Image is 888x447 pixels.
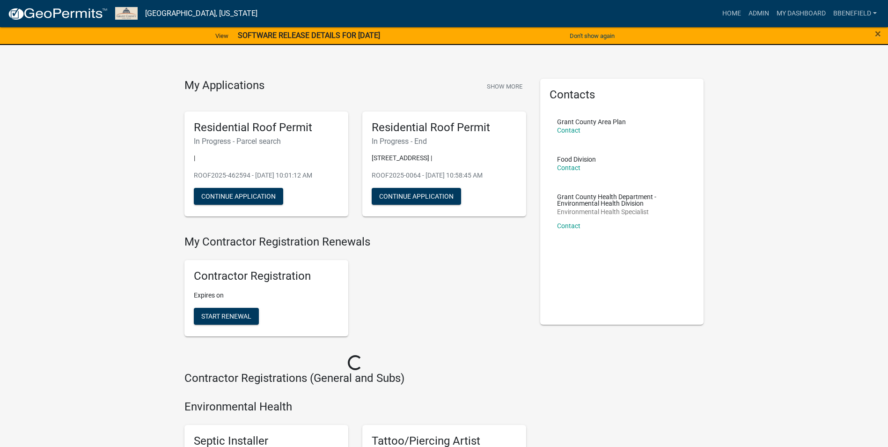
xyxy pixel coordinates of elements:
button: Close [875,28,881,39]
p: ROOF2025-0064 - [DATE] 10:58:45 AM [372,171,517,180]
a: View [212,28,232,44]
p: | [194,153,339,163]
h4: Contractor Registrations (General and Subs) [184,372,526,385]
h4: Environmental Health [184,400,526,414]
strong: SOFTWARE RELEASE DETAILS FOR [DATE] [238,31,380,40]
p: Expires on [194,291,339,300]
button: Continue Application [372,188,461,205]
wm-registration-list-section: My Contractor Registration Renewals [184,235,526,344]
h5: Contacts [550,88,695,102]
h5: Contractor Registration [194,269,339,283]
h4: My Contractor Registration Renewals [184,235,526,249]
h5: Residential Roof Permit [372,121,517,134]
p: Grant County Area Plan [557,119,626,125]
a: [GEOGRAPHIC_DATA], [US_STATE] [145,6,257,22]
a: Contact [557,222,580,230]
span: Start Renewal [201,313,251,320]
button: Start Renewal [194,308,259,325]
p: [STREET_ADDRESS] | [372,153,517,163]
p: Food Division [557,156,596,163]
h5: Residential Roof Permit [194,121,339,134]
h4: My Applications [184,79,264,93]
p: ROOF2025-462594 - [DATE] 10:01:12 AM [194,171,339,180]
a: Home [719,5,745,22]
span: × [875,27,881,40]
a: Contact [557,164,580,171]
a: Admin [745,5,773,22]
button: Don't show again [566,28,618,44]
a: BBenefield [829,5,881,22]
button: Continue Application [194,188,283,205]
button: Show More [483,79,526,94]
p: Grant County Health Department - Environmental Health Division [557,194,687,207]
p: Environmental Health Specialist [557,209,687,215]
h6: In Progress - Parcel search [194,137,339,146]
h6: In Progress - End [372,137,517,146]
a: Contact [557,127,580,134]
a: My Dashboard [773,5,829,22]
img: Grant County, Indiana [115,7,138,20]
